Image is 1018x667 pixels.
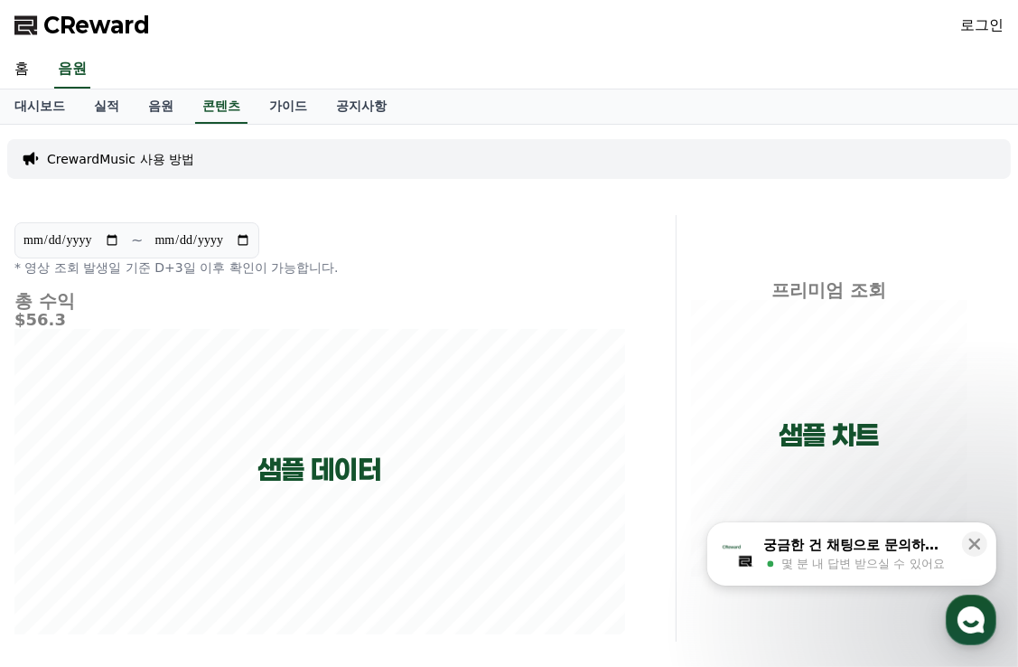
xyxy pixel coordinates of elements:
a: 공지사항 [322,89,401,124]
a: CrewardMusic 사용 방법 [47,150,194,168]
p: 샘플 차트 [779,419,879,452]
a: 설정 [233,517,347,562]
a: 홈 [5,517,119,562]
a: 음원 [54,51,90,89]
span: 설정 [279,544,301,559]
span: CReward [43,11,150,40]
span: 대화 [165,545,187,559]
p: 샘플 데이터 [257,454,381,486]
p: * 영상 조회 발생일 기준 D+3일 이후 확인이 가능합니다. [14,258,625,277]
p: ~ [131,230,143,251]
a: 콘텐츠 [195,89,247,124]
a: 가이드 [255,89,322,124]
a: 로그인 [960,14,1004,36]
a: CReward [14,11,150,40]
h4: 프리미엄 조회 [691,280,967,300]
h4: 총 수익 [14,291,625,311]
a: 음원 [134,89,188,124]
span: 홈 [57,544,68,559]
a: 대화 [119,517,233,562]
h5: $56.3 [14,311,625,329]
a: 실적 [79,89,134,124]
